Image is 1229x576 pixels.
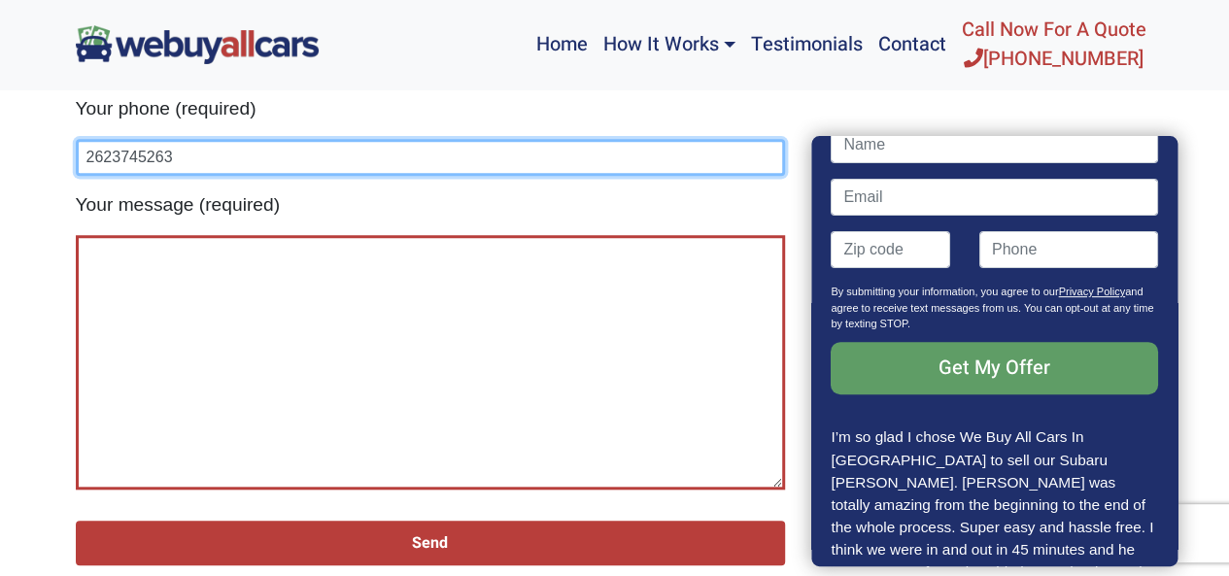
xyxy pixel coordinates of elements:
[871,8,954,82] a: Contact
[595,8,742,82] a: How It Works
[76,521,785,565] input: Send
[1059,286,1125,297] a: Privacy Policy
[743,8,871,82] a: Testimonials
[832,126,1158,163] input: Name
[979,231,1158,268] input: Phone
[528,8,595,82] a: Home
[832,342,1158,394] input: Get My Offer
[954,8,1154,82] a: Call Now For A Quote[PHONE_NUMBER]
[76,95,785,123] p: Your phone (required)
[832,231,951,268] input: Zip code
[832,179,1158,216] input: Email
[76,25,319,63] img: We Buy All Cars in NJ logo
[832,284,1158,342] p: By submitting your information, you agree to our and agree to receive text messages from us. You ...
[76,191,785,220] p: Your message (required)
